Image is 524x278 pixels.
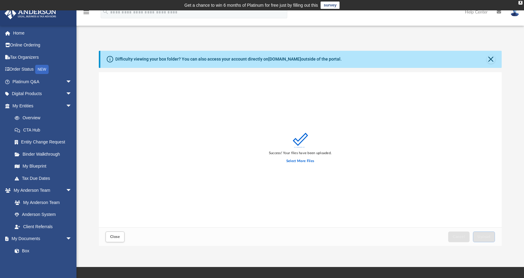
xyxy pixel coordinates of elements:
[478,235,490,239] span: Upload
[9,136,81,148] a: Entity Change Request
[4,51,81,63] a: Tax Organizers
[99,72,502,228] div: grid
[4,39,81,51] a: Online Ordering
[83,12,90,16] a: menu
[269,150,332,156] div: Success! Your files have been uploaded.
[83,9,90,16] i: menu
[4,88,81,100] a: Digital Productsarrow_drop_down
[9,257,78,269] a: Meeting Minutes
[66,233,78,245] span: arrow_drop_down
[268,57,301,61] a: [DOMAIN_NAME]
[4,76,81,88] a: Platinum Q&Aarrow_drop_down
[106,232,124,242] button: Close
[102,8,109,15] i: search
[35,65,49,74] div: NEW
[4,100,81,112] a: My Entitiesarrow_drop_down
[9,245,75,257] a: Box
[510,8,519,17] img: User Pic
[99,72,502,246] div: Upload
[9,160,78,172] a: My Blueprint
[9,209,78,221] a: Anderson System
[3,7,58,19] img: Anderson Advisors Platinum Portal
[66,88,78,100] span: arrow_drop_down
[9,112,81,124] a: Overview
[518,1,522,5] div: close
[286,158,314,164] label: Select More Files
[9,124,81,136] a: CTA Hub
[448,232,470,242] button: Cancel
[4,63,81,76] a: Order StatusNEW
[9,148,81,160] a: Binder Walkthrough
[66,76,78,88] span: arrow_drop_down
[9,172,81,184] a: Tax Due Dates
[184,2,318,9] div: Get a chance to win 6 months of Platinum for free just by filling out this
[9,221,78,233] a: Client Referrals
[110,235,120,239] span: Close
[66,184,78,197] span: arrow_drop_down
[4,27,81,39] a: Home
[4,184,78,197] a: My Anderson Teamarrow_drop_down
[4,233,78,245] a: My Documentsarrow_drop_down
[115,56,342,62] div: Difficulty viewing your box folder? You can also access your account directly on outside of the p...
[321,2,340,9] a: survey
[453,235,465,239] span: Cancel
[473,232,495,242] button: Upload
[487,55,495,64] button: Close
[9,196,75,209] a: My Anderson Team
[66,100,78,112] span: arrow_drop_down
